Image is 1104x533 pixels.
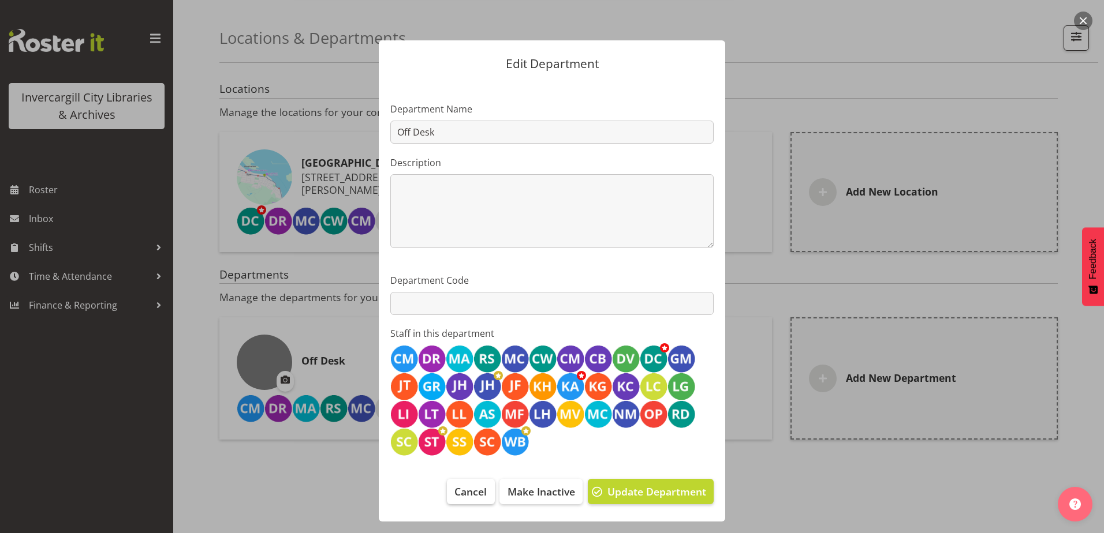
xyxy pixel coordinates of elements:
[501,400,529,428] img: marianne-foster11679.jpg
[390,400,418,428] img: lisa-imamura11675.jpg
[473,345,501,373] img: rosemary-stather11691.jpg
[584,400,612,428] img: michelle-cunningham11683.jpg
[446,428,473,456] img: saranya-sarisa11689.jpg
[473,400,501,428] img: amanda-stenton11678.jpg
[640,345,667,373] img: donald-cunningham11616.jpg
[584,345,612,373] img: christopher-broad11659.jpg
[584,373,612,400] img: katie-greene11671.jpg
[557,400,584,428] img: marion-van-voornveld11681.jpg
[1082,227,1104,306] button: Feedback - Show survey
[612,345,640,373] img: desk-view11665.jpg
[508,484,575,499] span: Make Inactive
[501,428,529,456] img: willem-burger11692.jpg
[501,373,529,400] img: joanne-forbes11668.jpg
[1088,239,1098,279] span: Feedback
[418,373,446,400] img: grace-roscoe-squires11664.jpg
[446,345,473,373] img: michelle-argyle11682.jpg
[390,273,714,287] label: Department Code
[390,326,714,340] label: Staff in this department
[612,373,640,400] img: keyu-chen11672.jpg
[557,345,584,373] img: chamique-mamolo11658.jpg
[588,479,714,504] button: Update Department
[640,373,667,400] img: linda-cooper11673.jpg
[390,156,714,170] label: Description
[640,400,667,428] img: oshadha-perera11685.jpg
[454,484,487,499] span: Cancel
[446,400,473,428] img: lynette-lockett11677.jpg
[667,400,695,428] img: rory-duggan11686.jpg
[499,479,582,504] button: Make Inactive
[473,373,501,400] img: jillian-hunter11667.jpg
[501,345,529,373] img: maria-catu11656.jpg
[390,373,418,400] img: jonathan-tomlinson11663.jpg
[473,428,501,456] img: serena-casey11690.jpg
[390,102,714,116] label: Department Name
[607,484,706,499] span: Update Department
[390,428,418,456] img: samuel-carter11687.jpg
[557,373,584,400] img: kathleen-aloniu11670.jpg
[667,345,695,373] img: gabriel-mckay-smith11662.jpg
[390,58,714,70] p: Edit Department
[418,428,446,456] img: saniya-thompson11688.jpg
[418,400,446,428] img: lyndsay-tautari11676.jpg
[390,345,418,373] img: cindy-mulrooney11660.jpg
[1069,498,1081,510] img: help-xxl-2.png
[529,373,557,400] img: kaela-harley11669.jpg
[529,400,557,428] img: linley-hawkes11680.jpg
[667,373,695,400] img: lisa-griffiths11674.jpg
[529,345,557,373] img: catherine-wilson11657.jpg
[418,345,446,373] img: debra-robinson11655.jpg
[446,373,473,400] img: jill-harpur11666.jpg
[612,400,640,428] img: nichole-mauleon11684.jpg
[447,479,494,504] button: Cancel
